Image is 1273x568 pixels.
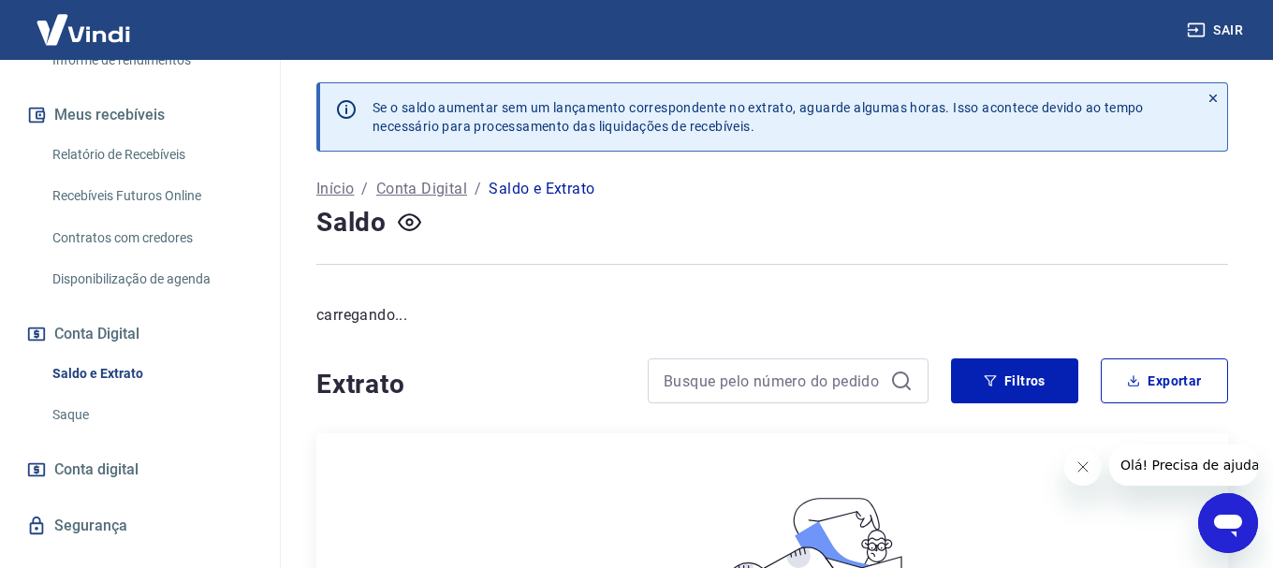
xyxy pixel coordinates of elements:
a: Conta Digital [376,178,467,200]
a: Saque [45,396,257,434]
h4: Saldo [316,204,387,241]
p: Saldo e Extrato [489,178,594,200]
p: Se o saldo aumentar sem um lançamento correspondente no extrato, aguarde algumas horas. Isso acon... [373,98,1144,136]
a: Disponibilização de agenda [45,260,257,299]
p: / [361,178,368,200]
button: Meus recebíveis [22,95,257,136]
h4: Extrato [316,366,625,403]
a: Contratos com credores [45,219,257,257]
a: Saldo e Extrato [45,355,257,393]
a: Relatório de Recebíveis [45,136,257,174]
button: Filtros [951,358,1078,403]
iframe: Fechar mensagem [1064,448,1102,486]
a: Informe de rendimentos [45,41,257,80]
span: Conta digital [54,457,139,483]
button: Exportar [1101,358,1228,403]
p: carregando... [316,304,1228,327]
a: Início [316,178,354,200]
span: Olá! Precisa de ajuda? [11,13,157,28]
iframe: Mensagem da empresa [1109,444,1258,486]
button: Sair [1183,13,1251,48]
input: Busque pelo número do pedido [664,367,883,395]
iframe: Botão para abrir a janela de mensagens [1198,493,1258,553]
p: / [475,178,481,200]
a: Recebíveis Futuros Online [45,177,257,215]
img: Vindi [22,1,144,58]
a: Conta digital [22,449,257,490]
button: Conta Digital [22,313,257,355]
a: Segurança [22,505,257,546]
